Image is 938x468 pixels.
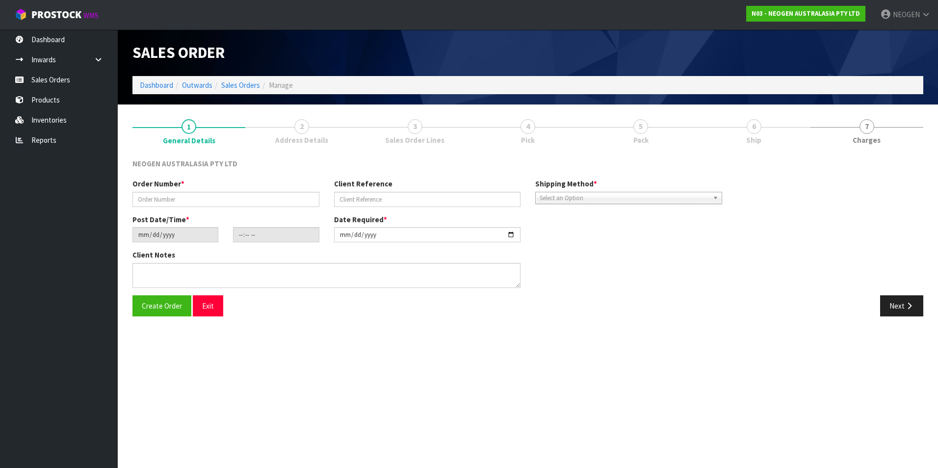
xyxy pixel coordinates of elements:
span: Sales Order Lines [385,135,444,145]
span: 2 [294,119,309,134]
span: Charges [853,135,881,145]
span: 7 [860,119,874,134]
span: 6 [747,119,761,134]
span: Ship [746,135,761,145]
button: Next [880,295,923,316]
label: Client Notes [132,250,175,260]
input: Order Number [132,192,319,207]
span: Create Order [142,301,182,311]
strong: N03 - NEOGEN AUSTRALASIA PTY LTD [752,9,860,18]
small: WMS [83,11,99,20]
span: Address Details [275,135,328,145]
span: Pick [521,135,535,145]
label: Client Reference [334,179,392,189]
img: cube-alt.png [15,8,27,21]
label: Post Date/Time [132,214,189,225]
span: 4 [521,119,535,134]
a: Outwards [182,80,212,90]
span: General Details [132,151,923,324]
span: 3 [408,119,422,134]
span: NEOGEN AUSTRALASIA PTY LTD [132,159,237,168]
button: Exit [193,295,223,316]
button: Create Order [132,295,191,316]
a: Dashboard [140,80,173,90]
span: ProStock [31,8,81,21]
span: Pack [633,135,649,145]
span: Sales Order [132,43,225,62]
span: NEOGEN [893,10,920,19]
label: Shipping Method [535,179,597,189]
label: Date Required [334,214,387,225]
input: Client Reference [334,192,521,207]
a: Sales Orders [221,80,260,90]
span: General Details [163,135,215,146]
span: 1 [182,119,196,134]
label: Order Number [132,179,184,189]
span: Manage [269,80,293,90]
span: 5 [633,119,648,134]
span: Select an Option [540,192,709,204]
